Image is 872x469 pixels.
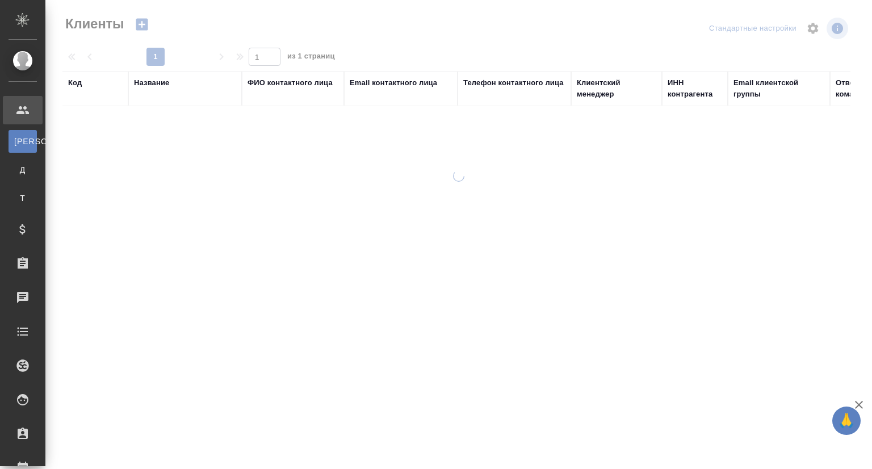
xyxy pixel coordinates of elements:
button: 🙏 [832,407,861,435]
div: ФИО контактного лица [248,77,333,89]
div: ИНН контрагента [668,77,722,100]
a: [PERSON_NAME] [9,130,37,153]
div: Email клиентской группы [733,77,824,100]
div: Код [68,77,82,89]
div: Название [134,77,169,89]
a: Т [9,187,37,210]
span: Д [14,164,31,175]
div: Телефон контактного лица [463,77,564,89]
a: Д [9,158,37,181]
span: 🙏 [837,409,856,433]
div: Email контактного лица [350,77,437,89]
div: Клиентский менеджер [577,77,656,100]
span: Т [14,192,31,204]
span: [PERSON_NAME] [14,136,31,147]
